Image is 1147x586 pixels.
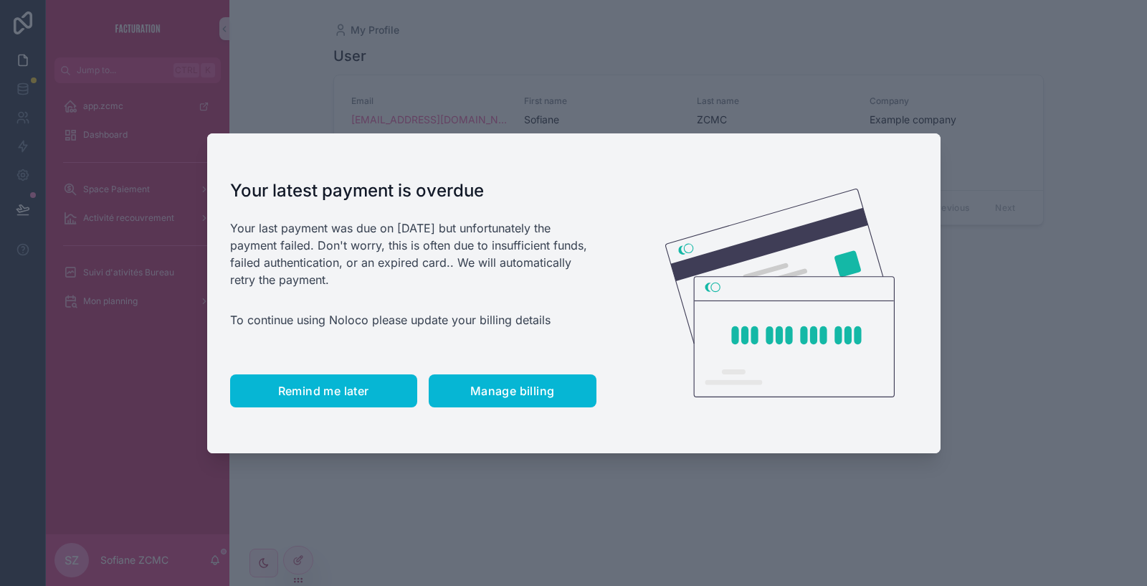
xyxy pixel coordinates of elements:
[230,179,596,202] h1: Your latest payment is overdue
[230,374,417,407] button: Remind me later
[665,189,895,398] img: Credit card illustration
[230,311,596,329] p: To continue using Noloco please update your billing details
[429,374,596,407] button: Manage billing
[278,384,369,398] span: Remind me later
[230,219,596,288] p: Your last payment was due on [DATE] but unfortunately the payment failed. Don't worry, this is of...
[470,384,555,398] span: Manage billing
